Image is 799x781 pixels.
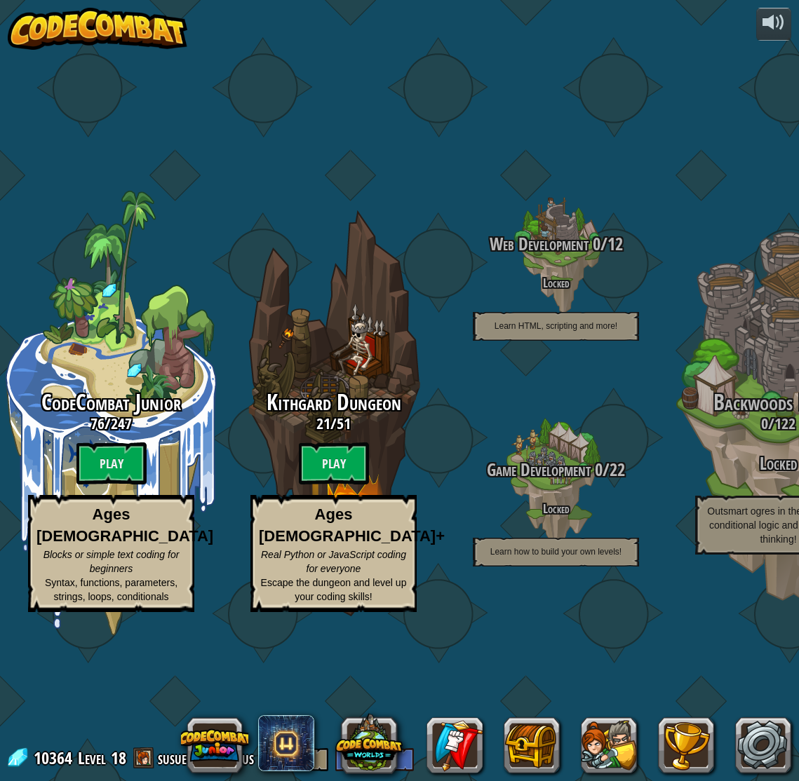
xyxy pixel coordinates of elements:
[36,505,213,545] strong: Ages [DEMOGRAPHIC_DATA]
[267,387,401,417] span: Kithgard Dungeon
[43,549,180,574] span: Blocks or simple text coding for beginners
[222,191,445,635] div: Complete previous world to unlock
[589,232,600,256] span: 0
[445,502,667,515] h4: Locked
[78,747,106,770] span: Level
[8,8,187,50] img: CodeCombat - Learn how to code by playing a game
[761,413,768,434] span: 0
[41,387,181,417] span: CodeCombat Junior
[445,235,667,254] h3: /
[490,547,622,557] span: Learn how to build your own levels!
[261,577,407,602] span: Escape the dungeon and level up your coding skills!
[591,458,603,482] span: 0
[337,413,351,434] span: 51
[259,505,445,545] strong: Ages [DEMOGRAPHIC_DATA]+
[316,413,330,434] span: 21
[445,276,667,290] h4: Locked
[111,747,126,769] span: 18
[45,577,177,602] span: Syntax, functions, parameters, strings, loops, conditionals
[222,415,445,432] h3: /
[487,458,591,482] span: Game Development
[495,321,617,331] span: Learn HTML, scripting and more!
[261,549,406,574] span: Real Python or JavaScript coding for everyone
[490,232,589,256] span: Web Development
[34,747,76,769] span: 10364
[76,442,147,484] btn: Play
[111,413,132,434] span: 247
[299,442,369,484] btn: Play
[158,747,258,769] a: susue0123+gplus
[607,232,623,256] span: 12
[445,461,667,480] h3: /
[610,458,625,482] span: 22
[756,8,791,41] button: Adjust volume
[774,413,795,434] span: 122
[90,413,105,434] span: 76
